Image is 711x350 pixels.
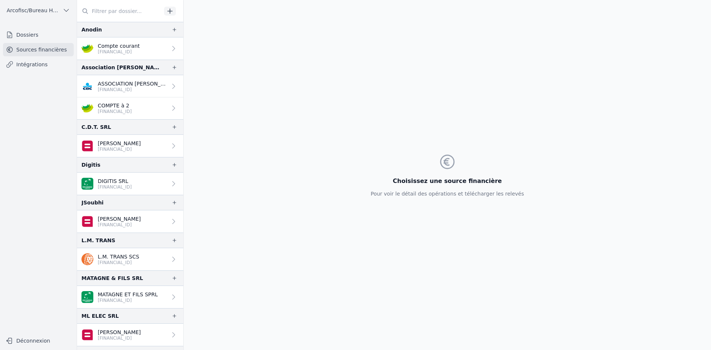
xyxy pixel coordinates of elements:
[98,109,132,114] p: [FINANCIAL_ID]
[98,87,167,93] p: [FINANCIAL_ID]
[98,49,140,55] p: [FINANCIAL_ID]
[98,140,141,147] p: [PERSON_NAME]
[81,274,143,283] div: MATAGNE & FILS SRL
[77,97,183,119] a: COMPTE à 2 [FINANCIAL_ID]
[3,335,74,347] button: Déconnexion
[7,7,60,14] span: Arcofisc/Bureau Haot
[3,43,74,56] a: Sources financières
[81,216,93,227] img: belfius-1.png
[81,329,93,341] img: belfius-1.png
[81,63,160,72] div: Association [PERSON_NAME] et [PERSON_NAME]
[98,335,141,341] p: [FINANCIAL_ID]
[3,28,74,41] a: Dossiers
[98,253,139,260] p: L.M. TRANS SCS
[81,140,93,152] img: belfius-1.png
[81,198,104,207] div: JSoubhi
[98,102,132,109] p: COMPTE à 2
[77,135,183,157] a: [PERSON_NAME] [FINANCIAL_ID]
[81,43,93,54] img: crelan.png
[98,215,141,223] p: [PERSON_NAME]
[81,253,93,265] img: ing.png
[98,146,141,152] p: [FINANCIAL_ID]
[98,184,132,190] p: [FINANCIAL_ID]
[77,4,161,18] input: Filtrer par dossier...
[98,260,139,266] p: [FINANCIAL_ID]
[81,80,93,92] img: CBC_CREGBEBB.png
[371,190,524,197] p: Pour voir le détail des opérations et télécharger les relevés
[3,58,74,71] a: Intégrations
[77,75,183,97] a: ASSOCIATION [PERSON_NAME] [FINANCIAL_ID]
[371,177,524,186] h3: Choisissez une source financière
[81,178,93,190] img: BNP_BE_BUSINESS_GEBABEBB.png
[98,177,132,185] p: DIGITIS SRL
[98,329,141,336] p: [PERSON_NAME]
[81,160,100,169] div: Digitis
[98,297,158,303] p: [FINANCIAL_ID]
[3,4,74,16] button: Arcofisc/Bureau Haot
[98,80,167,87] p: ASSOCIATION [PERSON_NAME]
[98,291,158,298] p: MATAGNE ET FILS SPRL
[77,286,183,308] a: MATAGNE ET FILS SPRL [FINANCIAL_ID]
[77,210,183,233] a: [PERSON_NAME] [FINANCIAL_ID]
[98,42,140,50] p: Compte courant
[77,37,183,60] a: Compte courant [FINANCIAL_ID]
[81,25,102,34] div: Anodin
[98,222,141,228] p: [FINANCIAL_ID]
[77,248,183,270] a: L.M. TRANS SCS [FINANCIAL_ID]
[81,311,119,320] div: ML ELEC SRL
[81,291,93,303] img: BNP_BE_BUSINESS_GEBABEBB.png
[81,236,115,245] div: L.M. TRANS
[81,102,93,114] img: crelan.png
[77,173,183,195] a: DIGITIS SRL [FINANCIAL_ID]
[81,123,111,131] div: C.D.T. SRL
[77,324,183,346] a: [PERSON_NAME] [FINANCIAL_ID]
